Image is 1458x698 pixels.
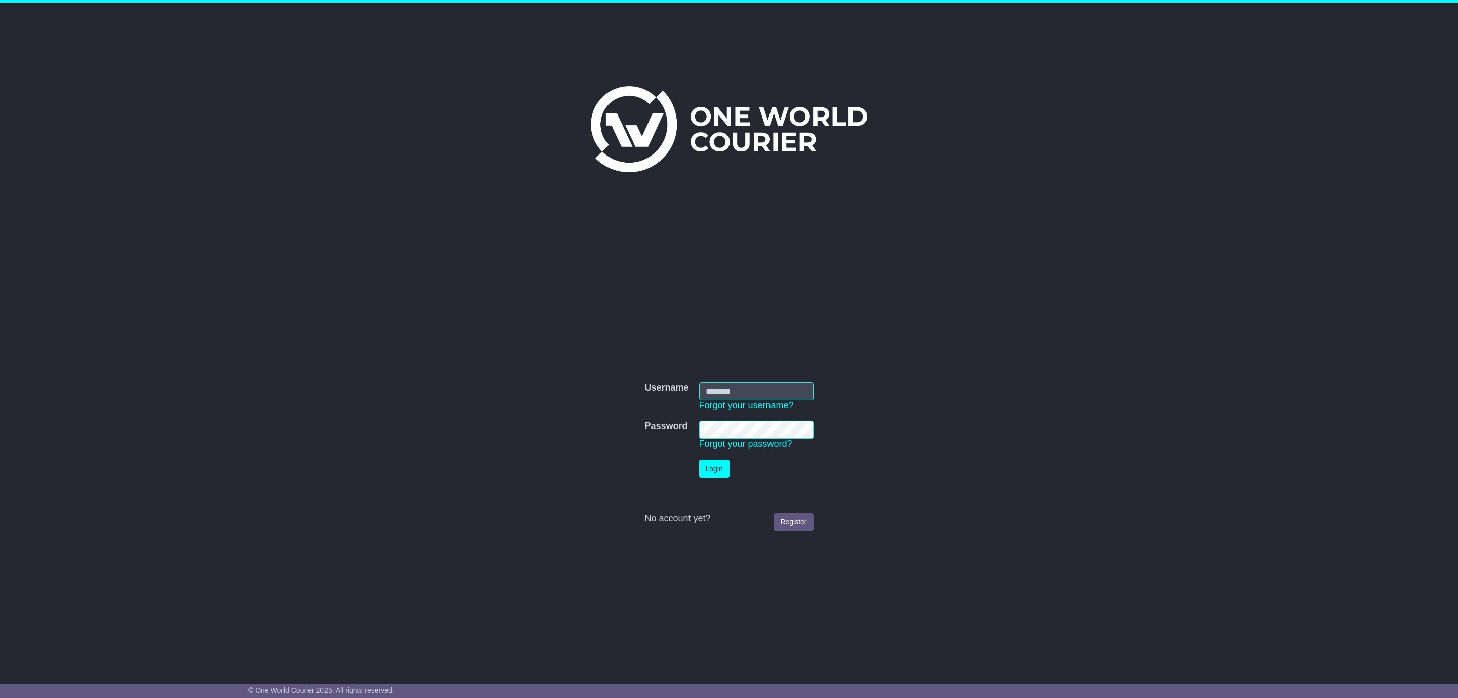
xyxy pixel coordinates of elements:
[248,686,394,694] span: © One World Courier 2025. All rights reserved.
[644,513,813,524] div: No account yet?
[699,460,730,478] button: Login
[644,382,688,394] label: Username
[699,400,794,410] a: Forgot your username?
[774,513,813,531] a: Register
[699,439,792,449] a: Forgot your password?
[644,421,687,432] label: Password
[591,86,867,172] img: One World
